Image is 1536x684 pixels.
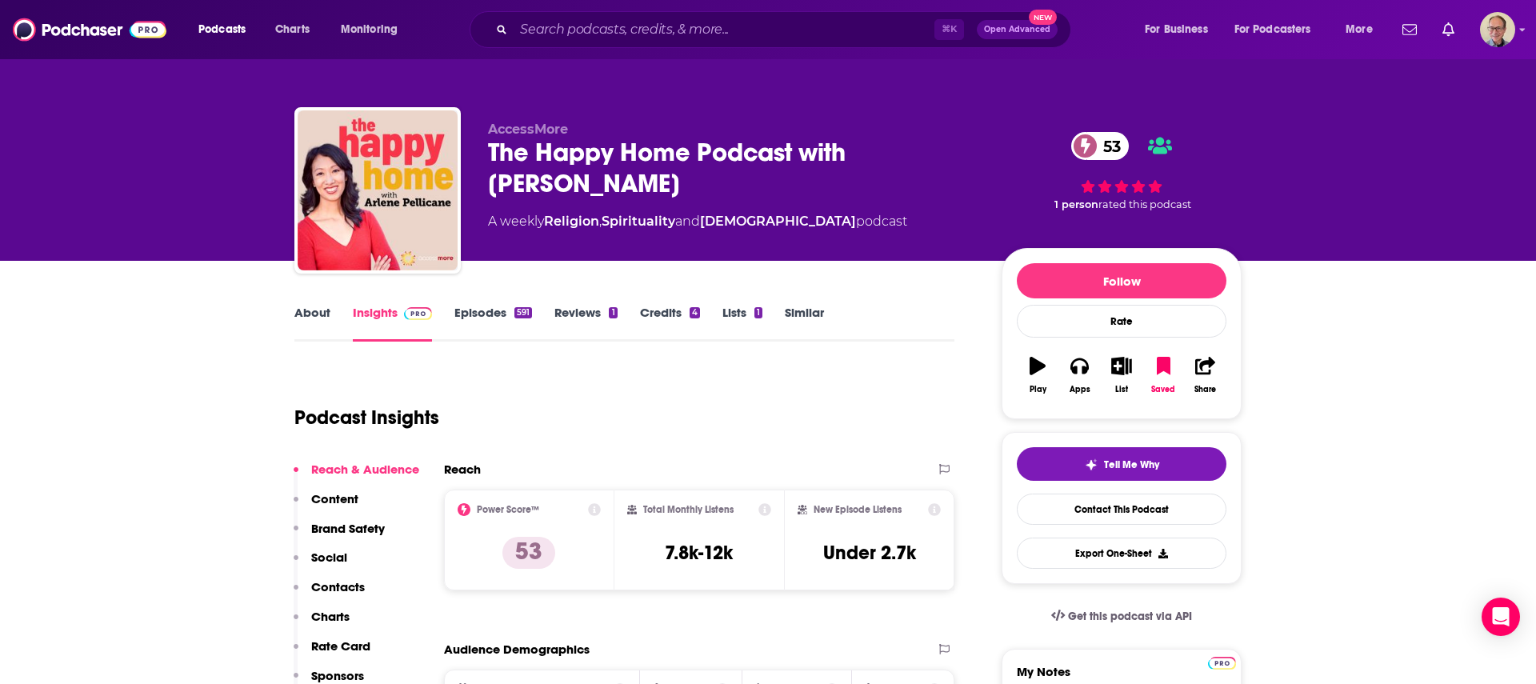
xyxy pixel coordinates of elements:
[444,642,590,657] h2: Audience Demographics
[311,550,347,565] p: Social
[1030,385,1046,394] div: Play
[1038,597,1205,636] a: Get this podcast via API
[754,307,762,318] div: 1
[1234,18,1311,41] span: For Podcasters
[640,305,700,342] a: Credits4
[514,17,934,42] input: Search podcasts, credits, & more...
[1194,385,1216,394] div: Share
[1480,12,1515,47] span: Logged in as tommy.lynch
[1480,12,1515,47] img: User Profile
[977,20,1058,39] button: Open AdvancedNew
[1017,346,1058,404] button: Play
[1208,654,1236,670] a: Pro website
[1098,198,1191,210] span: rated this podcast
[1115,385,1128,394] div: List
[198,18,246,41] span: Podcasts
[298,110,458,270] img: The Happy Home Podcast with Arlene Pellicane
[1334,17,1393,42] button: open menu
[823,541,916,565] h3: Under 2.7k
[1224,17,1334,42] button: open menu
[554,305,617,342] a: Reviews1
[1017,447,1226,481] button: tell me why sparkleTell Me Why
[1346,18,1373,41] span: More
[1017,538,1226,569] button: Export One-Sheet
[785,305,824,342] a: Similar
[1482,598,1520,636] div: Open Intercom Messenger
[187,17,266,42] button: open menu
[488,212,907,231] div: A weekly podcast
[275,18,310,41] span: Charts
[311,638,370,654] p: Rate Card
[1029,10,1058,25] span: New
[404,307,432,320] img: Podchaser Pro
[1054,198,1098,210] span: 1 person
[294,579,365,609] button: Contacts
[602,214,675,229] a: Spirituality
[502,537,555,569] p: 53
[294,462,419,491] button: Reach & Audience
[700,214,856,229] a: [DEMOGRAPHIC_DATA]
[477,504,539,515] h2: Power Score™
[341,18,398,41] span: Monitoring
[722,305,762,342] a: Lists1
[609,307,617,318] div: 1
[454,305,532,342] a: Episodes591
[814,504,902,515] h2: New Episode Listens
[294,638,370,668] button: Rate Card
[1145,18,1208,41] span: For Business
[690,307,700,318] div: 4
[984,26,1050,34] span: Open Advanced
[1436,16,1461,43] a: Show notifications dropdown
[1104,458,1159,471] span: Tell Me Why
[1017,305,1226,338] div: Rate
[311,668,364,683] p: Sponsors
[1071,132,1129,160] a: 53
[1085,458,1098,471] img: tell me why sparkle
[1208,657,1236,670] img: Podchaser Pro
[665,541,733,565] h3: 7.8k-12k
[294,550,347,579] button: Social
[311,579,365,594] p: Contacts
[311,609,350,624] p: Charts
[1068,610,1192,623] span: Get this podcast via API
[311,521,385,536] p: Brand Safety
[675,214,700,229] span: and
[514,307,532,318] div: 591
[13,14,166,45] img: Podchaser - Follow, Share and Rate Podcasts
[1480,12,1515,47] button: Show profile menu
[643,504,734,515] h2: Total Monthly Listens
[1058,346,1100,404] button: Apps
[1017,494,1226,525] a: Contact This Podcast
[599,214,602,229] span: ,
[294,609,350,638] button: Charts
[1134,17,1228,42] button: open menu
[265,17,319,42] a: Charts
[1087,132,1129,160] span: 53
[1185,346,1226,404] button: Share
[294,305,330,342] a: About
[311,491,358,506] p: Content
[1017,263,1226,298] button: Follow
[485,11,1086,48] div: Search podcasts, credits, & more...
[1070,385,1090,394] div: Apps
[294,521,385,550] button: Brand Safety
[488,122,568,137] span: AccessMore
[311,462,419,477] p: Reach & Audience
[1101,346,1142,404] button: List
[544,214,599,229] a: Religion
[1002,122,1242,221] div: 53 1 personrated this podcast
[1151,385,1175,394] div: Saved
[934,19,964,40] span: ⌘ K
[294,406,439,430] h1: Podcast Insights
[1396,16,1423,43] a: Show notifications dropdown
[353,305,432,342] a: InsightsPodchaser Pro
[330,17,418,42] button: open menu
[444,462,481,477] h2: Reach
[1142,346,1184,404] button: Saved
[294,491,358,521] button: Content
